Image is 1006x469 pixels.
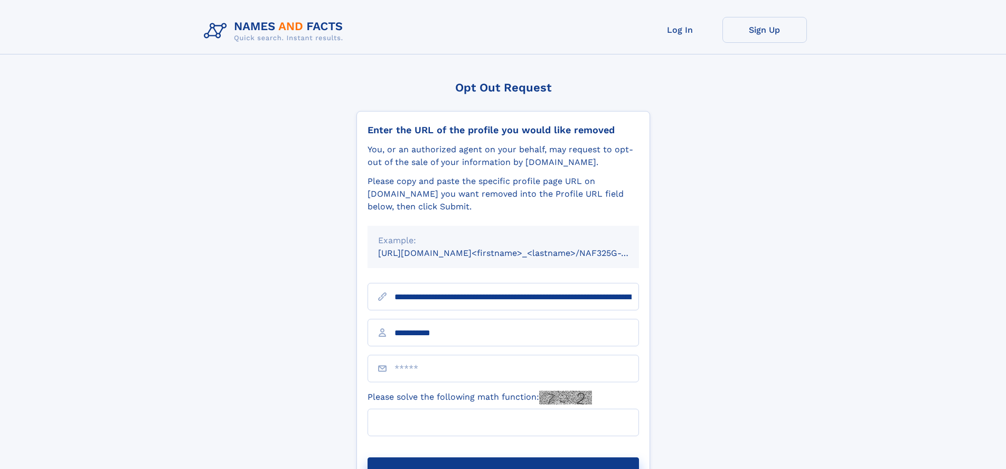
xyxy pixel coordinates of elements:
a: Sign Up [722,17,807,43]
div: You, or an authorized agent on your behalf, may request to opt-out of the sale of your informatio... [368,143,639,169]
label: Please solve the following math function: [368,391,592,404]
div: Example: [378,234,628,247]
a: Log In [638,17,722,43]
div: Opt Out Request [356,81,650,94]
small: [URL][DOMAIN_NAME]<firstname>_<lastname>/NAF325G-xxxxxxxx [378,248,659,258]
div: Please copy and paste the specific profile page URL on [DOMAIN_NAME] you want removed into the Pr... [368,175,639,213]
img: Logo Names and Facts [200,17,352,45]
div: Enter the URL of the profile you would like removed [368,124,639,136]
